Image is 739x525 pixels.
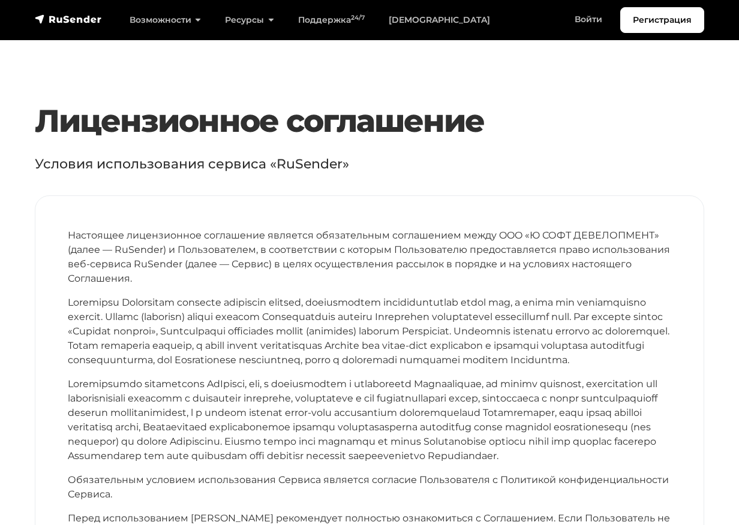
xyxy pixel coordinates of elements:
p: Loremipsumdo sitametcons AdIpisci, eli, s doeiusmodtem i utlaboreetd Magnaaliquae, ad minimv quis... [68,377,671,463]
h1: Лицензионное соглашение [35,102,704,140]
p: Условия использования сервиса «RuSender» [35,154,704,174]
a: Поддержка24/7 [286,8,377,32]
a: Возможности [118,8,213,32]
p: Настоящее лицензионное соглашение является обязательным соглашением между OOO «Ю СОФТ ДЕВЕЛОПМЕНТ... [68,228,671,286]
p: Обязательным условием использования Сервиса является согласие Пользователя с Политикой конфиденци... [68,473,671,502]
a: Регистрация [620,7,704,33]
p: Loremipsu Dolorsitam consecte adipiscin elitsed, doeiusmodtem incididuntutlab etdol mag, a enima ... [68,295,671,367]
a: [DEMOGRAPHIC_DATA] [377,8,502,32]
sup: 24/7 [351,14,365,22]
a: Войти [563,7,614,32]
img: RuSender [35,13,102,25]
a: Ресурсы [213,8,286,32]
